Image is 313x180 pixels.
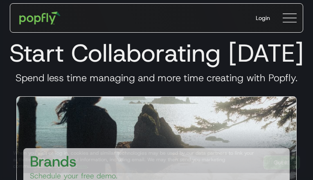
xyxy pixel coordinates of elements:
div: When you visit or log in, cookies and similar technologies may be used by our data partners to li... [13,150,257,169]
div: Login [256,14,270,22]
h1: Start Collaborating [DATE] [7,38,306,68]
h3: Spend less time managing and more time creating with Popfly. [7,72,306,84]
a: home [14,6,66,30]
a: here [77,163,87,169]
a: Got It! [263,156,300,169]
a: Login [249,7,277,29]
